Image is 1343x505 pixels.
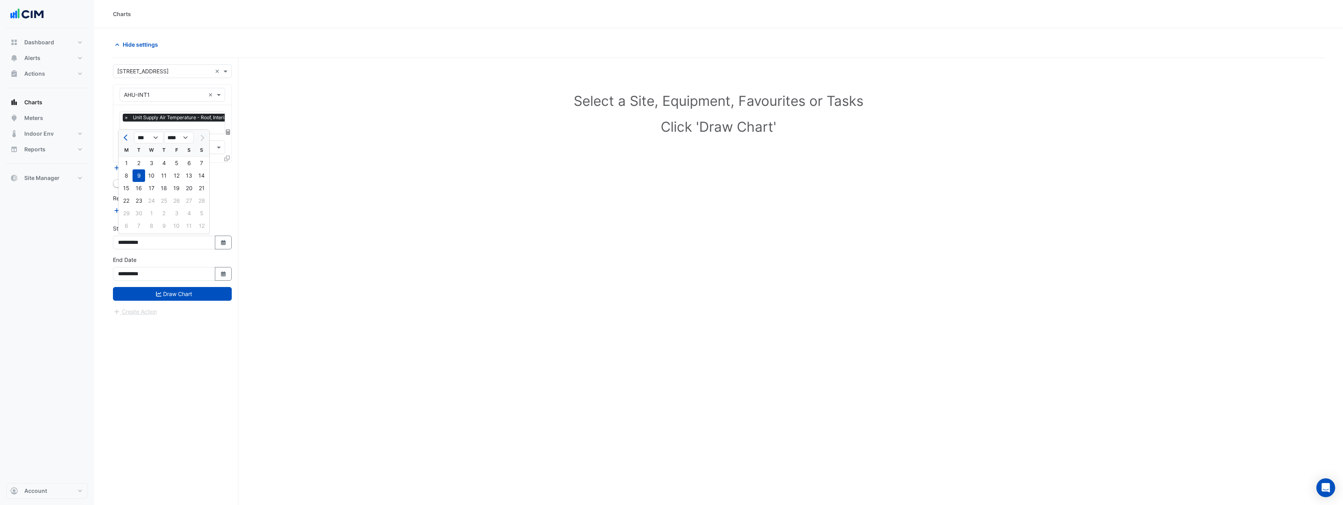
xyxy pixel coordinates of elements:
[24,145,45,153] span: Reports
[6,142,88,157] button: Reports
[24,70,45,78] span: Actions
[183,169,195,182] div: 13
[183,182,195,194] div: 20
[183,157,195,169] div: 6
[120,182,133,194] div: 15
[10,38,18,46] app-icon: Dashboard
[134,132,164,144] select: Select month
[133,169,145,182] div: Tuesday, September 9, 2025
[24,54,40,62] span: Alerts
[120,169,133,182] div: Monday, September 8, 2025
[130,93,1307,109] h1: Select a Site, Equipment, Favourites or Tasks
[133,182,145,194] div: Tuesday, September 16, 2025
[195,169,208,182] div: 14
[158,169,170,182] div: 11
[10,70,18,78] app-icon: Actions
[145,182,158,194] div: Wednesday, September 17, 2025
[113,256,136,264] label: End Date
[195,182,208,194] div: Sunday, September 21, 2025
[158,157,170,169] div: Thursday, September 4, 2025
[170,169,183,182] div: Friday, September 12, 2025
[195,157,208,169] div: 7
[6,50,88,66] button: Alerts
[133,169,145,182] div: 9
[164,132,194,144] select: Select year
[183,144,195,156] div: S
[10,54,18,62] app-icon: Alerts
[10,114,18,122] app-icon: Meters
[123,40,158,49] span: Hide settings
[225,129,232,135] span: Choose Function
[10,130,18,138] app-icon: Indoor Env
[113,194,154,202] label: Reference Lines
[183,157,195,169] div: Saturday, September 6, 2025
[6,170,88,186] button: Site Manager
[120,157,133,169] div: Monday, September 1, 2025
[6,94,88,110] button: Charts
[195,157,208,169] div: Sunday, September 7, 2025
[113,38,163,51] button: Hide settings
[158,182,170,194] div: Thursday, September 18, 2025
[6,483,88,499] button: Account
[215,67,222,75] span: Clear
[195,182,208,194] div: 21
[158,169,170,182] div: Thursday, September 11, 2025
[170,182,183,194] div: Friday, September 19, 2025
[208,91,215,99] span: Clear
[133,157,145,169] div: Tuesday, September 2, 2025
[6,66,88,82] button: Actions
[170,157,183,169] div: Friday, September 5, 2025
[6,110,88,126] button: Meters
[183,169,195,182] div: Saturday, September 13, 2025
[24,174,60,182] span: Site Manager
[113,287,232,301] button: Draw Chart
[145,144,158,156] div: W
[224,155,230,162] span: Clone Favourites and Tasks from this Equipment to other Equipment
[133,194,145,207] div: Tuesday, September 23, 2025
[145,157,158,169] div: Wednesday, September 3, 2025
[113,206,171,215] button: Add Reference Line
[133,182,145,194] div: 16
[145,169,158,182] div: Wednesday, September 10, 2025
[220,239,227,246] fa-icon: Select Date
[10,145,18,153] app-icon: Reports
[120,157,133,169] div: 1
[170,169,183,182] div: 12
[122,131,131,144] button: Previous month
[123,114,130,122] span: ×
[170,182,183,194] div: 19
[195,169,208,182] div: Sunday, September 14, 2025
[24,130,54,138] span: Indoor Env
[170,144,183,156] div: F
[183,182,195,194] div: Saturday, September 20, 2025
[220,271,227,277] fa-icon: Select Date
[120,169,133,182] div: 8
[113,224,139,233] label: Start Date
[131,114,234,122] span: Unit Supply Air Temperature - Roof, Interior 1
[120,194,133,207] div: Monday, September 22, 2025
[113,308,157,314] app-escalated-ticket-create-button: Please draw the charts first
[145,182,158,194] div: 17
[133,194,145,207] div: 23
[120,144,133,156] div: M
[120,194,133,207] div: 22
[24,38,54,46] span: Dashboard
[158,144,170,156] div: T
[24,98,42,106] span: Charts
[113,10,131,18] div: Charts
[1316,478,1335,497] div: Open Intercom Messenger
[113,163,160,172] button: Add Equipment
[133,144,145,156] div: T
[6,35,88,50] button: Dashboard
[145,169,158,182] div: 10
[170,157,183,169] div: 5
[9,6,45,22] img: Company Logo
[158,157,170,169] div: 4
[195,144,208,156] div: S
[24,487,47,495] span: Account
[120,182,133,194] div: Monday, September 15, 2025
[6,126,88,142] button: Indoor Env
[10,174,18,182] app-icon: Site Manager
[158,182,170,194] div: 18
[24,114,43,122] span: Meters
